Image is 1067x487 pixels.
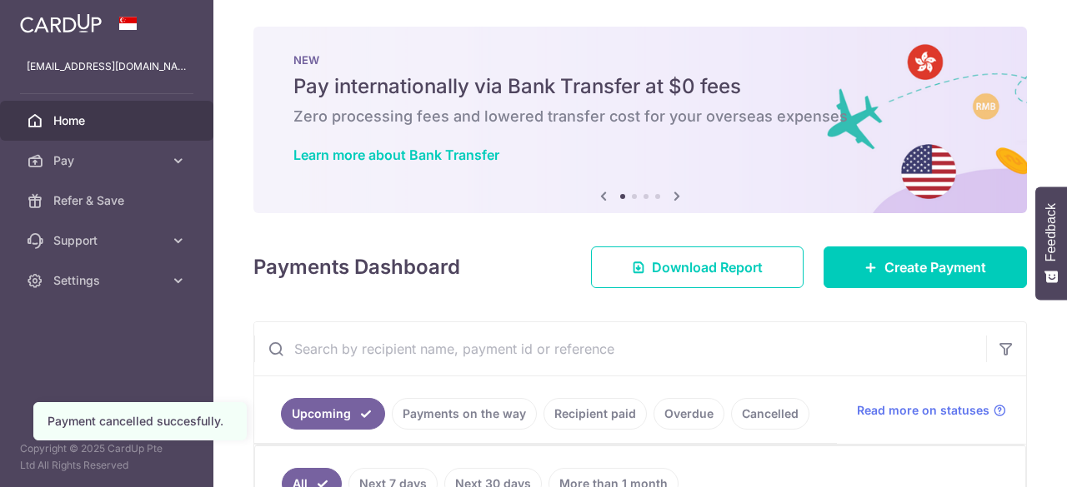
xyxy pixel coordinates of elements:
button: Feedback - Show survey [1035,186,1067,300]
span: Settings [53,272,163,289]
span: Pay [53,152,163,169]
p: [EMAIL_ADDRESS][DOMAIN_NAME] [27,58,187,75]
a: Payments on the way [392,398,537,430]
h5: Pay internationally via Bank Transfer at $0 fees [293,73,987,100]
iframe: Opens a widget where you can find more information [960,437,1050,479]
p: NEW [293,53,987,67]
a: Read more on statuses [857,402,1006,419]
input: Search by recipient name, payment id or reference [254,322,986,375]
a: Upcoming [281,398,385,430]
a: Cancelled [731,398,809,430]
a: Overdue [654,398,724,430]
a: Create Payment [824,246,1027,288]
span: Support [53,232,163,249]
h6: Zero processing fees and lowered transfer cost for your overseas expenses [293,107,987,127]
a: Recipient paid [544,398,647,430]
span: Refer & Save [53,192,163,209]
span: Create Payment [884,257,986,277]
a: Learn more about Bank Transfer [293,147,499,163]
span: Read more on statuses [857,402,989,419]
img: Bank transfer banner [253,27,1027,213]
div: Payment cancelled succesfully. [48,413,233,430]
img: CardUp [20,13,102,33]
span: Home [53,112,163,129]
a: Download Report [591,246,804,288]
span: Download Report [652,257,763,277]
h4: Payments Dashboard [253,252,460,282]
span: Feedback [1044,203,1059,261]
